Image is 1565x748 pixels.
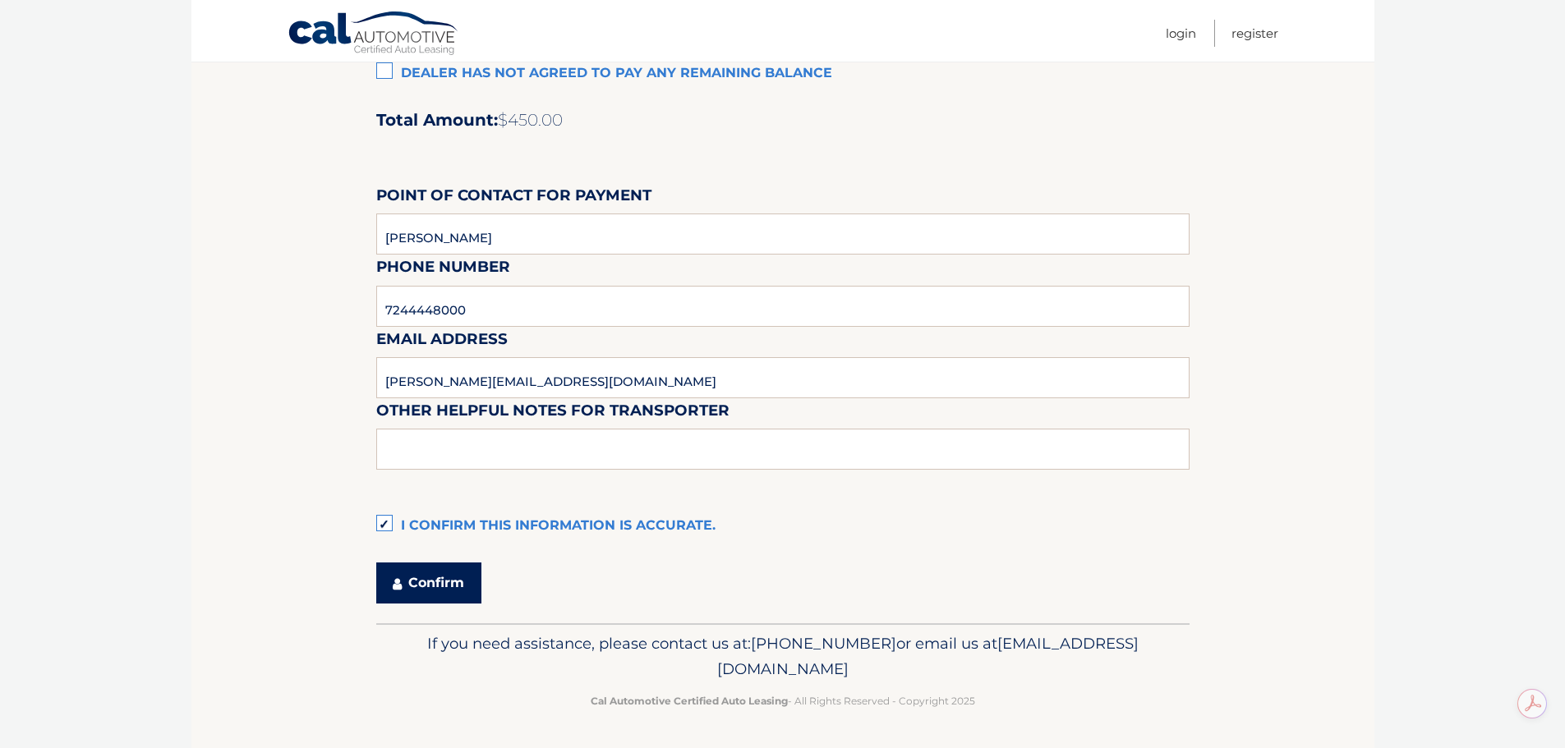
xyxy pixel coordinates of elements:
strong: Cal Automotive Certified Auto Leasing [591,695,788,707]
h2: Total Amount: [376,110,1190,131]
label: Point of Contact for Payment [376,183,651,213]
a: Cal Automotive [288,11,460,58]
a: Login [1166,20,1196,47]
button: Confirm [376,562,481,603]
a: Register [1231,20,1278,47]
span: [PHONE_NUMBER] [751,634,896,653]
p: - All Rights Reserved - Copyright 2025 [387,692,1179,709]
p: If you need assistance, please contact us at: or email us at [387,631,1179,683]
span: $450.00 [498,110,563,130]
label: I confirm this information is accurate. [376,510,1190,543]
label: Email Address [376,327,508,357]
label: Other helpful notes for transporter [376,398,730,429]
label: Dealer has not agreed to pay any remaining balance [376,57,1190,90]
